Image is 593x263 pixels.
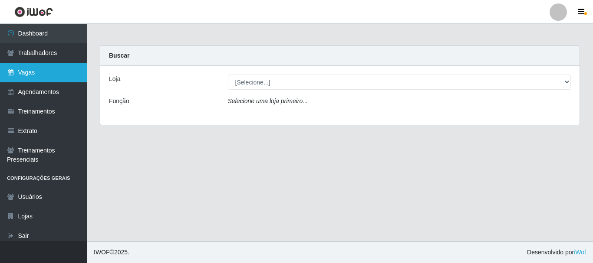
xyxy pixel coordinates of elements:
[527,248,586,257] span: Desenvolvido por
[14,6,53,17] img: CoreUI Logo
[94,248,129,257] span: © 2025 .
[228,97,308,104] i: Selecione uma loja primeiro...
[94,249,110,256] span: IWOF
[574,249,586,256] a: iWof
[109,52,129,59] strong: Buscar
[109,97,129,106] label: Função
[109,75,120,84] label: Loja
